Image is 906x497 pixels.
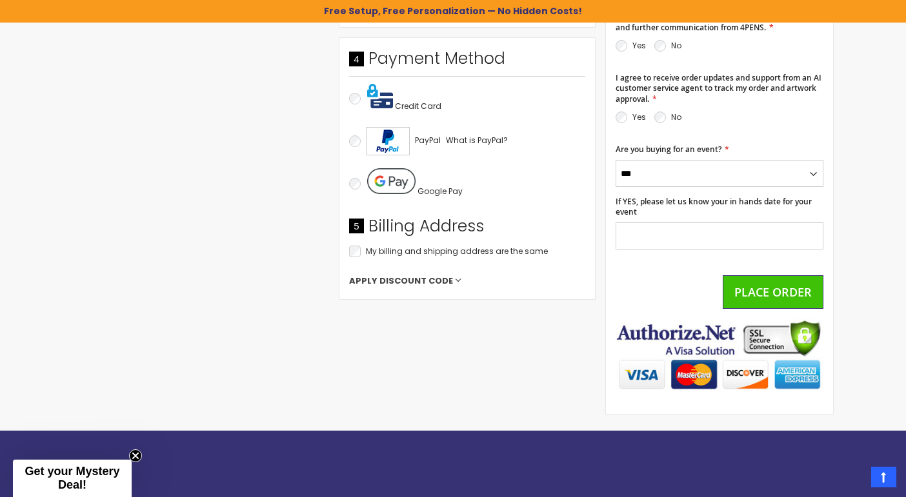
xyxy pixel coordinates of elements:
span: Place Order [734,284,812,300]
label: Yes [632,112,646,122]
button: Place Order [723,275,823,309]
img: Acceptance Mark [366,127,410,155]
span: PayPal [415,135,441,146]
label: Yes [632,40,646,51]
img: Pay with Google Pay [367,168,416,194]
iframe: Google Customer Reviews [800,462,906,497]
label: No [671,40,681,51]
span: Credit Card [395,101,441,112]
button: Close teaser [129,449,142,462]
img: Pay with credit card [367,83,393,109]
div: Payment Method [349,48,585,76]
span: What is PayPal? [446,135,508,146]
label: No [671,112,681,122]
span: Are you buying for an event? [616,144,721,155]
div: Get your Mystery Deal!Close teaser [13,460,132,497]
a: What is PayPal? [446,133,508,148]
span: If YES, please let us know your in hands date for your event [616,196,812,217]
span: Get your Mystery Deal! [25,465,119,491]
span: Apply Discount Code [349,275,453,287]
span: I agree to receive order updates and support from an AI customer service agent to track my order ... [616,72,821,104]
span: My billing and shipping address are the same [366,246,548,257]
div: Billing Address [349,215,585,244]
span: Google Pay [418,186,463,197]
